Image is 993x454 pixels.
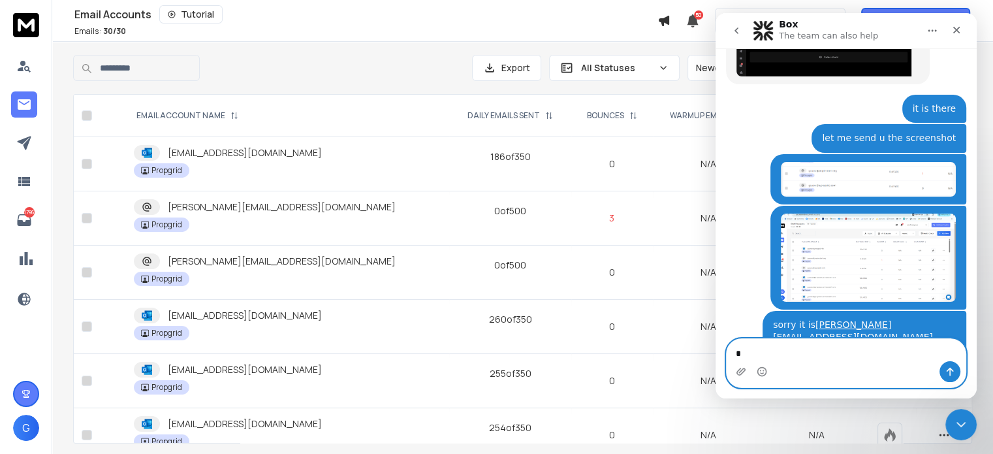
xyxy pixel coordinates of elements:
[670,110,733,121] p: WARMUP EMAILS
[579,157,645,170] p: 0
[494,204,526,218] div: 0 of 500
[151,328,182,338] p: Propgrid
[103,25,126,37] span: 30 / 30
[579,212,645,225] p: 3
[653,300,764,354] td: N/A
[168,255,396,268] p: [PERSON_NAME][EMAIL_ADDRESS][DOMAIN_NAME]
[945,409,977,440] iframe: Intercom live chat
[653,191,764,246] td: N/A
[716,13,977,398] iframe: Intercom live chat
[587,110,624,121] p: BOUNCES
[581,61,653,74] p: All Statuses
[168,201,396,214] p: [PERSON_NAME][EMAIL_ADDRESS][DOMAIN_NAME]
[861,8,970,34] button: Get Free Credits
[579,320,645,333] p: 0
[467,110,540,121] p: DAILY EMAILS SENT
[151,219,182,230] p: Propgrid
[24,207,35,218] p: 1796
[168,363,322,376] p: [EMAIL_ADDRESS][DOMAIN_NAME]
[151,382,182,393] p: Propgrid
[472,55,541,81] button: Export
[653,246,764,300] td: N/A
[11,207,37,233] a: 1796
[74,26,126,37] p: Emails :
[168,146,322,159] p: [EMAIL_ADDRESS][DOMAIN_NAME]
[579,266,645,279] p: 0
[494,259,526,272] div: 0 of 500
[168,417,322,430] p: [EMAIL_ADDRESS][DOMAIN_NAME]
[579,374,645,387] p: 0
[694,10,703,20] span: 50
[489,421,531,434] div: 254 of 350
[13,415,39,441] button: G
[489,313,532,326] div: 260 of 350
[74,5,657,24] div: Email Accounts
[151,274,182,284] p: Propgrid
[653,137,764,191] td: N/A
[136,110,238,121] div: EMAIL ACCOUNT NAME
[653,354,764,408] td: N/A
[151,436,182,447] p: Propgrid
[490,367,531,380] div: 255 of 350
[772,429,862,442] p: N/A
[687,55,772,81] button: Newest
[490,150,531,163] div: 186 of 350
[151,165,182,176] p: Propgrid
[579,429,645,442] p: 0
[168,309,322,322] p: [EMAIL_ADDRESS][DOMAIN_NAME]
[159,5,223,24] button: Tutorial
